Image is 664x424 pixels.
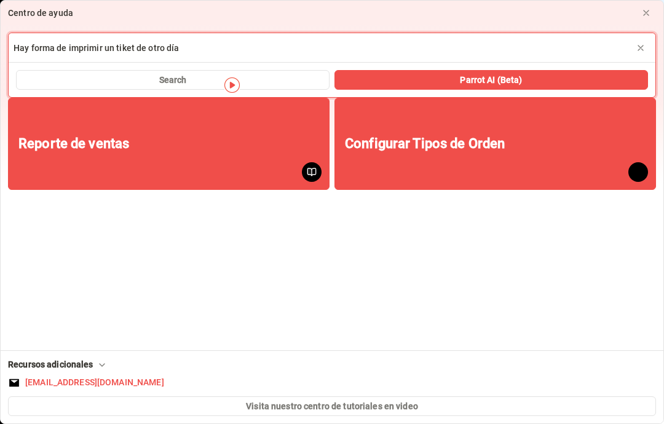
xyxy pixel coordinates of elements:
[159,74,187,87] span: Search
[8,358,108,371] div: Recursos adicionales
[25,376,164,389] div: [EMAIL_ADDRESS][DOMAIN_NAME]
[9,33,655,63] input: Escribe tu pregunta
[8,7,73,20] div: Centro de ayuda
[16,70,330,90] button: Search
[8,376,656,389] button: [EMAIL_ADDRESS][DOMAIN_NAME]
[334,98,656,190] button: Configurar Tipos de Orden
[460,74,522,87] span: Parrot AI (Beta)
[224,77,240,93] img: Tooltip marker
[345,136,505,152] div: Configurar Tipos de Orden
[246,400,418,413] span: Visita nuestro centro de tutoriales en video
[8,396,656,416] button: Visita nuestro centro de tutoriales en video
[8,98,656,200] div: Grid Recommendations
[334,70,648,90] button: Parrot AI (Beta)
[8,98,330,190] button: Reporte de ventas
[18,136,129,152] div: Reporte de ventas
